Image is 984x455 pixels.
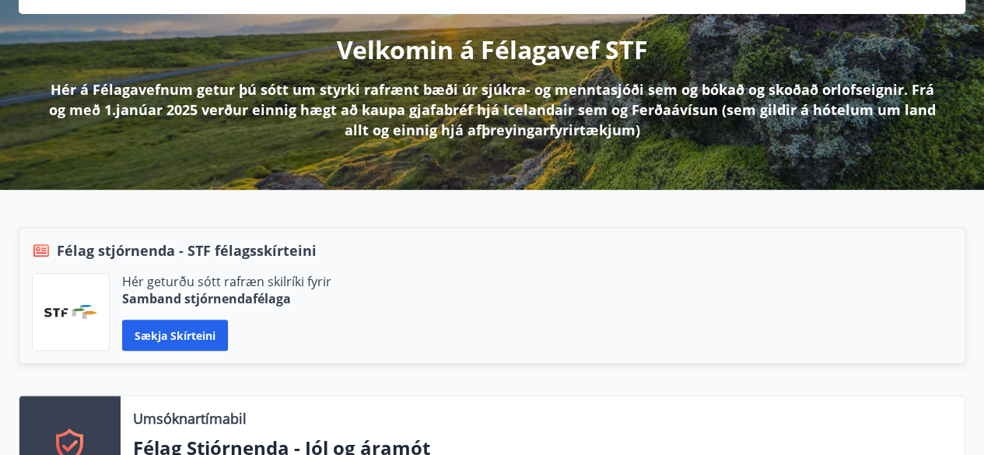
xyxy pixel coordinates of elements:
button: Sækja skírteini [122,320,228,351]
p: Samband stjórnendafélaga [122,290,331,307]
img: vjCaq2fThgY3EUYqSgpjEiBg6WP39ov69hlhuPVN.png [44,305,97,319]
span: Félag stjórnenda - STF félagsskírteini [57,240,317,261]
p: Hér á Félagavefnum getur þú sótt um styrki rafrænt bæði úr sjúkra- og menntasjóði sem og bókað og... [44,79,940,140]
p: Velkomin á Félagavef STF [337,33,648,67]
p: Umsóknartímabil [133,408,247,429]
p: Hér geturðu sótt rafræn skilríki fyrir [122,273,331,290]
